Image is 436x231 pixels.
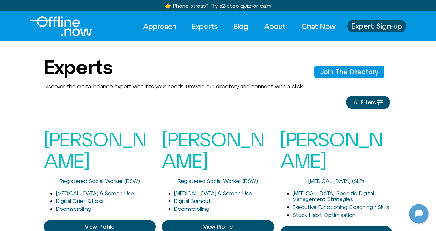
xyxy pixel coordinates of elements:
a: [PERSON_NAME] [280,128,383,172]
iframe: Botpress [409,204,429,224]
img: offline.now [30,16,92,36]
a: Digital Burnout [174,198,211,204]
u: 2-step quiz [222,2,251,9]
a: [PERSON_NAME] [162,128,264,172]
a: [MEDICAL_DATA] (SLP) [308,178,364,184]
span: View Profile [203,224,233,230]
a: Chat Now [296,20,341,33]
div: Logo [30,16,82,36]
span: All Filters [353,99,376,105]
a: Approach [138,20,182,33]
nav: Menu [138,20,341,33]
span: Discover the digital balance expert who fits your needs. Browse our directory and connect with a ... [44,83,304,89]
a: Study Habit Optimisation [293,212,356,218]
a: [MEDICAL_DATA] & Screen Use [56,190,134,196]
a: Registered Social Worker (RSW) [178,178,258,184]
h1: Experts [44,56,112,78]
span: View Profile [85,224,114,230]
a: Blog [228,20,254,33]
a: [PERSON_NAME] [44,128,146,172]
span: Expert Sign-up [352,22,402,30]
a: Executive Functioning Coaching / Skills [293,204,389,210]
a: 👉 Phone stress? Try a2-step quizfor calm [165,2,271,9]
a: [MEDICAL_DATA] Specific Digital Management Strategies [293,190,374,203]
a: Join The Director [314,66,384,78]
a: About [259,20,291,33]
a: Doomscrolling [174,206,209,212]
a: Doomscrolling [56,206,91,212]
a: All Filters [346,96,390,109]
a: Digital Grief & Loss [56,198,104,204]
a: Registered Social Worker (RSW) [60,178,140,184]
a: Experts [186,20,223,33]
a: Expert Sign-up [347,20,406,32]
span: Join The Directory [320,68,378,75]
a: [MEDICAL_DATA] & Screen Use [174,190,252,196]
